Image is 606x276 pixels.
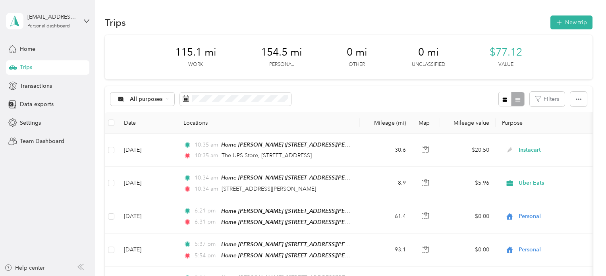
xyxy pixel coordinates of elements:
td: [DATE] [118,234,177,267]
span: 154.5 mi [261,46,302,59]
span: All purposes [130,97,163,102]
p: Personal [269,61,294,68]
span: 0 mi [347,46,367,59]
div: [EMAIL_ADDRESS][DOMAIN_NAME] [27,13,77,21]
span: [STREET_ADDRESS][PERSON_NAME] [222,185,316,192]
span: 10:34 am [195,185,218,193]
td: [DATE] [118,200,177,234]
span: 6:31 pm [195,218,217,226]
span: 6:21 pm [195,207,217,215]
td: 61.4 [360,200,412,234]
span: Home [PERSON_NAME] ([STREET_ADDRESS][PERSON_NAME] , [PERSON_NAME], [GEOGRAPHIC_DATA]) [221,174,491,181]
th: Locations [177,112,360,134]
span: Transactions [20,82,52,90]
span: The UPS Store, [STREET_ADDRESS] [222,152,312,159]
span: Uber Eats [519,179,591,187]
span: Personal [519,245,591,254]
p: Other [349,61,365,68]
span: Home [PERSON_NAME] ([STREET_ADDRESS][PERSON_NAME] , [PERSON_NAME], [GEOGRAPHIC_DATA]) [221,219,491,226]
p: Unclassified [412,61,445,68]
span: 115.1 mi [175,46,216,59]
th: Mileage (mi) [360,112,412,134]
td: $20.50 [440,134,496,167]
span: Settings [20,119,41,127]
th: Date [118,112,177,134]
th: Mileage value [440,112,496,134]
td: 30.6 [360,134,412,167]
button: Filters [530,92,565,106]
th: Map [412,112,440,134]
span: Instacart [519,146,591,154]
span: 10:35 am [195,151,218,160]
button: New trip [550,15,592,29]
td: 8.9 [360,167,412,200]
p: Value [498,61,513,68]
span: Personal [519,212,591,221]
div: Personal dashboard [27,24,70,29]
span: 5:54 pm [195,251,217,260]
td: $0.00 [440,234,496,267]
span: Trips [20,63,32,71]
p: Work [188,61,203,68]
span: Home [20,45,35,53]
span: 5:37 pm [195,240,217,249]
span: 10:35 am [195,141,217,149]
td: $0.00 [440,200,496,234]
td: [DATE] [118,167,177,200]
span: Home [PERSON_NAME] ([STREET_ADDRESS][PERSON_NAME] , [PERSON_NAME], [GEOGRAPHIC_DATA]) [221,241,491,248]
button: Help center [4,264,45,272]
td: [DATE] [118,134,177,167]
span: Home [PERSON_NAME] ([STREET_ADDRESS][PERSON_NAME] , [PERSON_NAME], [GEOGRAPHIC_DATA]) [221,252,491,259]
span: Home [PERSON_NAME] ([STREET_ADDRESS][PERSON_NAME] , [PERSON_NAME], [GEOGRAPHIC_DATA]) [221,208,491,214]
span: $77.12 [490,46,522,59]
span: Home [PERSON_NAME] ([STREET_ADDRESS][PERSON_NAME] , [PERSON_NAME], [GEOGRAPHIC_DATA]) [221,141,491,148]
span: 10:34 am [195,174,217,182]
span: Team Dashboard [20,137,64,145]
img: Legacy Icon [Instacart] [506,147,513,154]
span: Data exports [20,100,54,108]
iframe: Everlance-gr Chat Button Frame [562,232,606,276]
h1: Trips [105,18,126,27]
td: 93.1 [360,234,412,267]
td: $5.96 [440,167,496,200]
span: 0 mi [418,46,439,59]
